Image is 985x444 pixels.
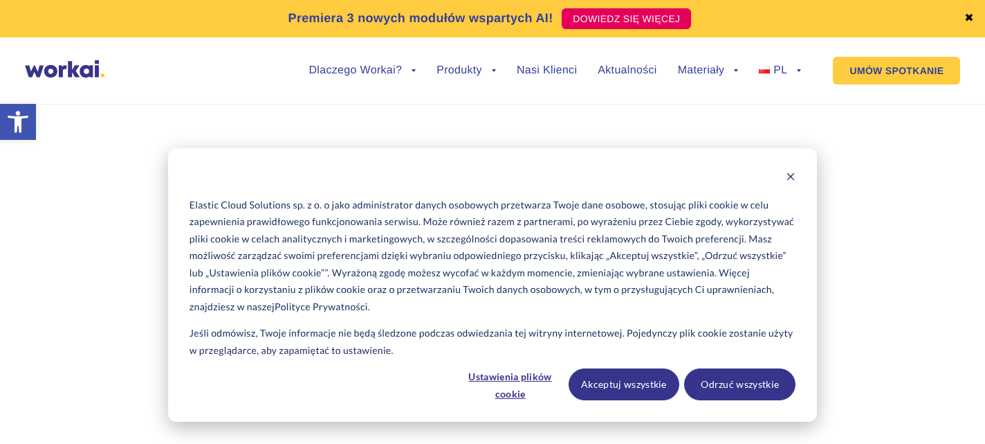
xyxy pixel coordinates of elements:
a: DOWIEDZ SIĘ WIĘCEJ [562,8,691,29]
h1: Platforma do komunikacji wewnętrznej [109,208,876,240]
a: Produkty [436,65,496,76]
a: ✖ [964,13,974,24]
a: Polityce Prywatności. [275,299,370,316]
a: Materiały [678,65,739,76]
button: Akceptuj wszystkie [569,368,680,400]
a: Dlaczego Workai? [309,65,416,76]
span: PL [773,64,787,76]
a: Nasi Klienci [517,65,577,76]
button: Ustawienia plików cookie [457,368,564,400]
p: Elastic Cloud Solutions sp. z o. o jako administrator danych osobowych przetwarza Twoje dane osob... [190,197,795,316]
p: Premiera 3 nowych modułów wspartych AI! [288,9,553,28]
p: Jeśli odmówisz, Twoje informacje nie będą śledzone podczas odwiedzania tej witryny internetowej. ... [190,325,795,359]
a: UMÓW SPOTKANIE [833,57,960,85]
button: Odrzuć wszystkie [684,368,795,400]
a: Aktualności [598,65,656,76]
div: Cookie banner [168,148,817,422]
button: Dismiss cookie banner [786,170,795,187]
